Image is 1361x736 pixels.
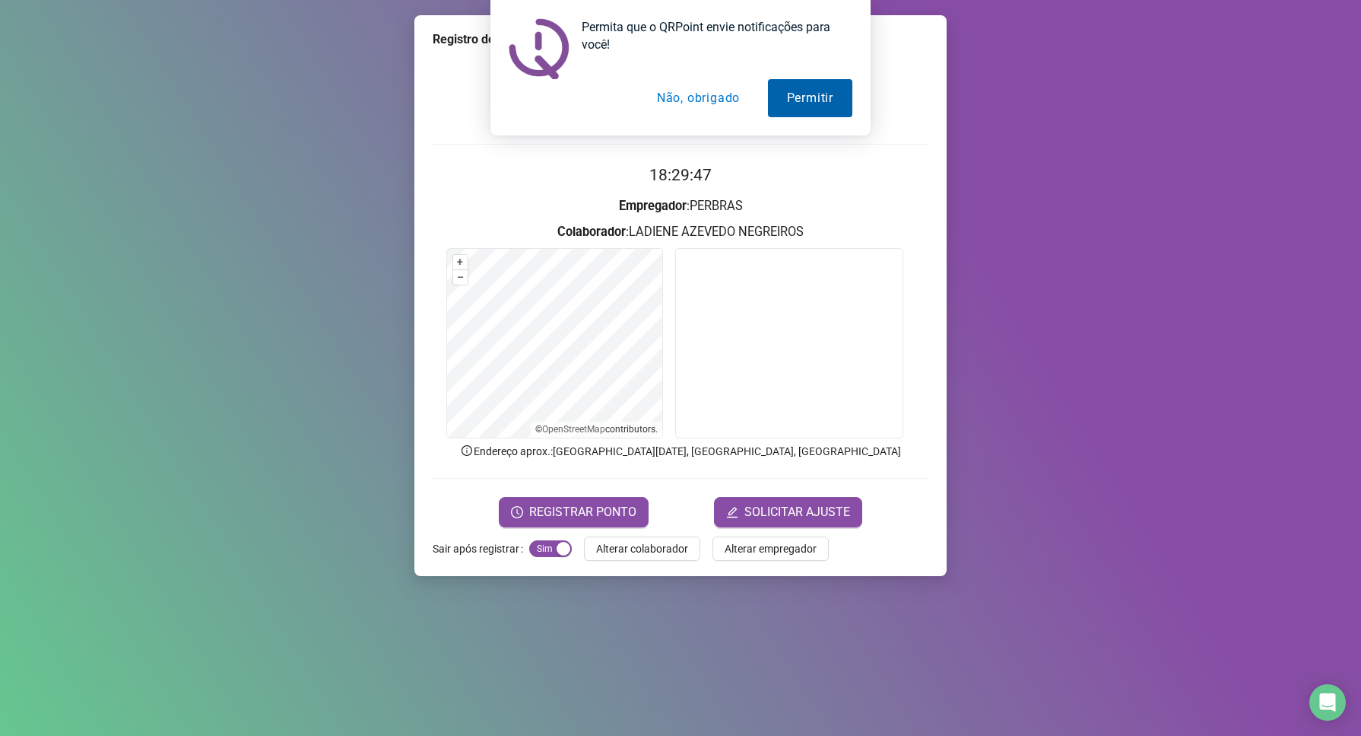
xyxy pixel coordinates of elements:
div: Open Intercom Messenger [1309,684,1346,721]
button: Alterar colaborador [584,537,700,561]
button: Alterar empregador [712,537,829,561]
span: clock-circle [511,506,523,518]
span: edit [726,506,738,518]
button: + [453,255,468,269]
span: REGISTRAR PONTO [529,503,636,521]
button: editSOLICITAR AJUSTE [714,497,862,527]
a: OpenStreetMap [542,424,605,435]
h3: : PERBRAS [433,196,928,216]
li: © contributors. [535,424,658,435]
h3: : LADIENE AZEVEDO NEGREIROS [433,222,928,242]
span: SOLICITAR AJUSTE [744,503,850,521]
strong: Empregador [619,199,687,213]
strong: Colaborador [557,225,626,239]
span: Alterar colaborador [596,540,688,557]
div: Permita que o QRPoint envie notificações para você! [569,18,852,53]
time: 18:29:47 [649,166,712,184]
button: REGISTRAR PONTO [499,497,649,527]
img: notification icon [509,18,569,79]
span: info-circle [460,444,474,457]
p: Endereço aprox. : [GEOGRAPHIC_DATA][DATE], [GEOGRAPHIC_DATA], [GEOGRAPHIC_DATA] [433,443,928,460]
button: Não, obrigado [638,79,759,117]
span: Alterar empregador [725,540,817,557]
button: – [453,270,468,285]
label: Sair após registrar [433,537,529,561]
button: Permitir [768,79,852,117]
